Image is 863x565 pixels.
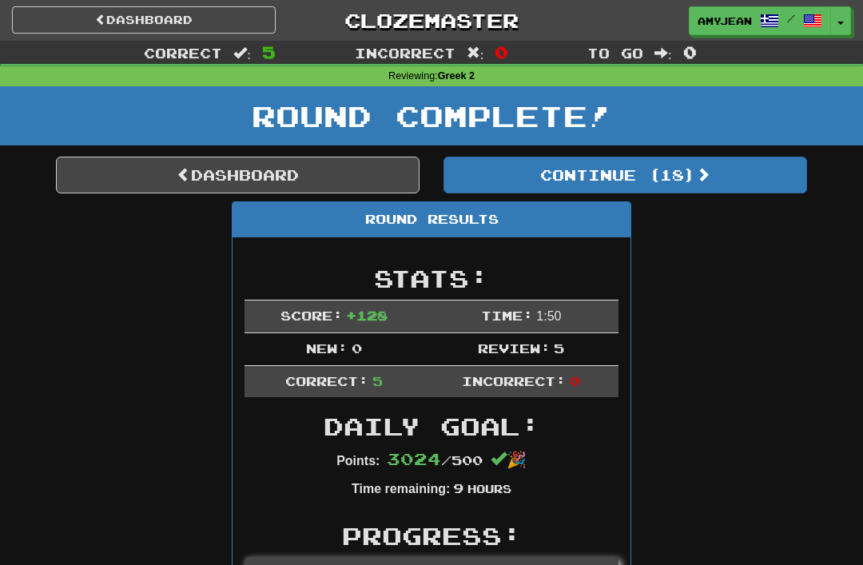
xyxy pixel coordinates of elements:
a: AmyJean / [689,6,831,35]
span: 3024 [387,449,441,468]
span: 0 [570,373,580,388]
span: 1 : 50 [536,309,561,323]
h2: Progress: [245,523,618,549]
button: Continue (18) [443,157,807,193]
span: : [654,46,672,60]
span: 5 [372,373,383,388]
span: 0 [683,42,697,62]
h2: Daily Goal: [245,413,618,440]
strong: Points: [336,454,380,468]
a: Dashboard [56,157,420,193]
span: + 128 [346,308,388,323]
small: Hours [467,482,511,495]
a: Clozemaster [300,6,563,34]
span: Incorrect [355,45,455,61]
span: 9 [453,480,463,495]
span: : [467,46,484,60]
span: AmyJean [698,14,752,28]
strong: Greek 2 [438,70,475,82]
span: 🎉 [491,451,527,468]
span: Time: [481,308,533,323]
span: / [787,13,795,24]
div: Round Results [233,202,630,237]
span: To go [587,45,643,61]
span: Correct: [285,373,368,388]
span: Correct [144,45,222,61]
span: 0 [352,340,362,356]
span: : [233,46,251,60]
h2: Stats: [245,265,618,292]
strong: Time remaining: [352,482,450,495]
span: 0 [495,42,508,62]
span: / 500 [387,452,483,468]
span: Incorrect: [462,373,566,388]
span: Review: [478,340,551,356]
span: Score: [280,308,343,323]
span: 5 [554,340,564,356]
span: 5 [262,42,276,62]
a: Dashboard [12,6,276,34]
span: New: [306,340,348,356]
h1: Round Complete! [6,100,857,132]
